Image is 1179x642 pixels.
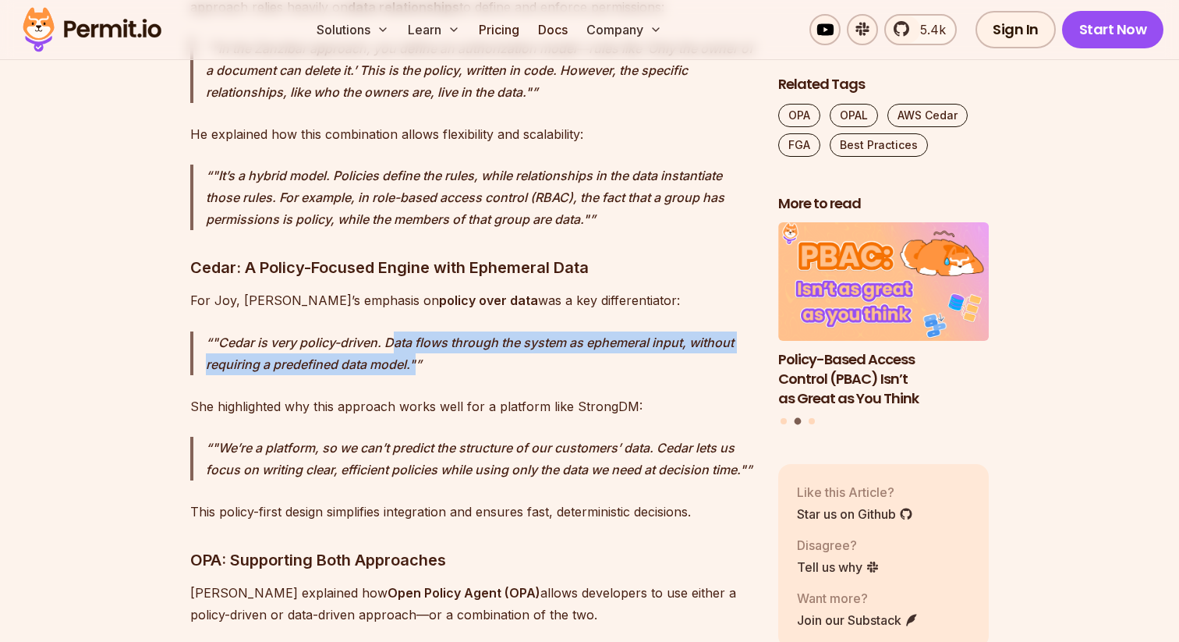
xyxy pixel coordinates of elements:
[206,37,753,103] p: "In the Zanzibar approach, you define an authorization model—rules like ‘Only the owner of a docu...
[797,558,880,576] a: Tell us why
[310,14,395,45] button: Solutions
[778,133,820,157] a: FGA
[206,165,753,230] p: "It’s a hybrid model. Policies define the rules, while relationships in the data instantiate thos...
[797,589,919,608] p: Want more?
[473,14,526,45] a: Pricing
[190,123,753,145] p: He explained how this combination allows flexibility and scalability:
[797,536,880,555] p: Disagree?
[190,395,753,417] p: She highlighted why this approach works well for a platform like StrongDM:
[778,223,989,409] a: Policy-Based Access Control (PBAC) Isn’t as Great as You ThinkPolicy-Based Access Control (PBAC) ...
[206,332,753,375] p: "Cedar is very policy-driven. Data flows through the system as ephemeral input, without requiring...
[402,14,466,45] button: Learn
[388,585,540,601] strong: Open Policy Agent (OPA)
[830,104,878,127] a: OPAL
[809,418,815,424] button: Go to slide 3
[206,437,753,481] p: "We’re a platform, so we can’t predict the structure of our customers’ data. Cedar lets us focus ...
[830,133,928,157] a: Best Practices
[797,611,919,630] a: Join our Substack
[975,11,1056,48] a: Sign In
[190,501,753,523] p: This policy-first design simplifies integration and ensures fast, deterministic decisions.
[778,75,989,94] h2: Related Tags
[778,350,989,408] h3: Policy-Based Access Control (PBAC) Isn’t as Great as You Think
[778,223,989,427] div: Posts
[580,14,668,45] button: Company
[16,3,168,56] img: Permit logo
[911,20,946,39] span: 5.4k
[190,255,753,280] h3: Cedar: A Policy-Focused Engine with Ephemeral Data
[795,418,802,425] button: Go to slide 2
[190,289,753,311] p: For Joy, [PERSON_NAME]’s emphasis on was a key differentiator:
[1062,11,1164,48] a: Start Now
[778,104,820,127] a: OPA
[884,14,957,45] a: 5.4k
[532,14,574,45] a: Docs
[778,223,989,342] img: Policy-Based Access Control (PBAC) Isn’t as Great as You Think
[781,418,787,424] button: Go to slide 1
[797,505,913,523] a: Star us on Github
[190,582,753,626] p: [PERSON_NAME] explained how allows developers to use either a policy-driven or data-driven approa...
[887,104,968,127] a: AWS Cedar
[797,483,913,502] p: Like this Article?
[190,548,753,573] h3: OPA: Supporting Both Approaches
[778,194,989,214] h2: More to read
[439,293,538,308] strong: policy over data
[778,223,989,409] li: 2 of 3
